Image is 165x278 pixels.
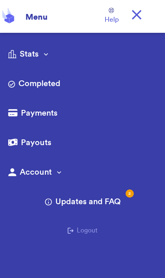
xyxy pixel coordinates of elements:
[8,48,157,62] button: Stats
[8,137,157,150] a: Payouts
[8,107,157,121] a: Payments
[105,15,119,25] span: Help
[67,226,98,235] button: Logout
[55,196,121,207] span: Updates and FAQ
[45,196,121,209] a: Updates and FAQ2
[126,189,134,198] div: 2
[21,7,48,23] div: Menu
[105,8,119,25] a: Help
[8,166,157,180] button: Account
[8,78,157,91] a: Completed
